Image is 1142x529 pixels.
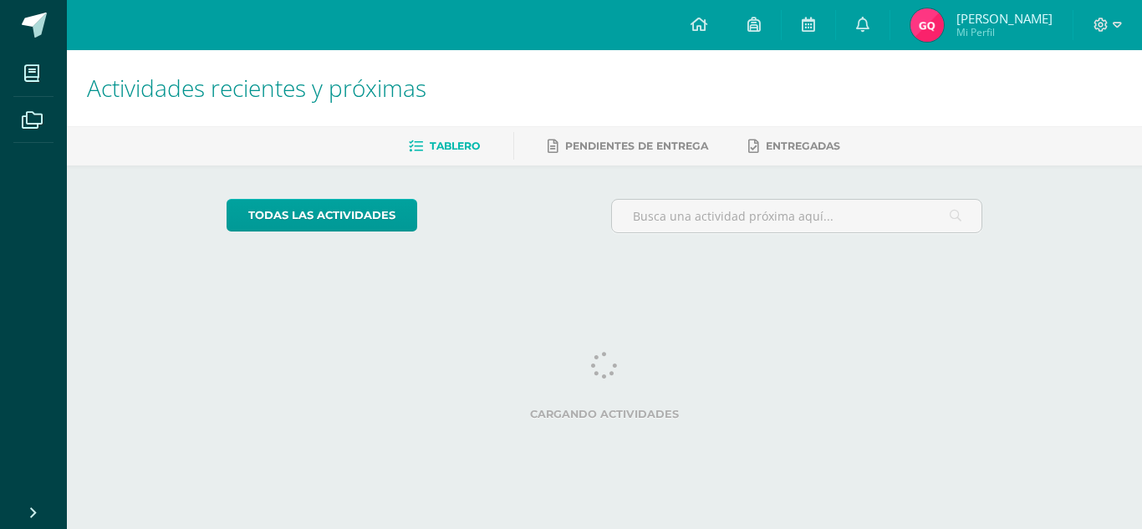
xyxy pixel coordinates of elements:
[910,8,944,42] img: a776a6d94c63e8cdcd2b826f6a8e8e7a.png
[409,133,480,160] a: Tablero
[766,140,840,152] span: Entregadas
[956,25,1053,39] span: Mi Perfil
[612,200,982,232] input: Busca una actividad próxima aquí...
[87,72,426,104] span: Actividades recientes y próximas
[956,10,1053,27] span: [PERSON_NAME]
[227,408,983,420] label: Cargando actividades
[548,133,708,160] a: Pendientes de entrega
[227,199,417,231] a: todas las Actividades
[748,133,840,160] a: Entregadas
[430,140,480,152] span: Tablero
[565,140,708,152] span: Pendientes de entrega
